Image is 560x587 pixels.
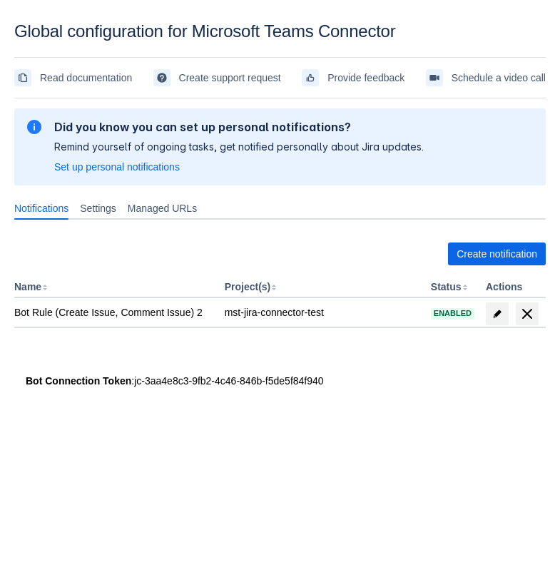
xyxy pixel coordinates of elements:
span: Create support request [179,66,281,89]
span: information [26,118,43,136]
span: Settings [80,201,116,215]
span: edit [492,308,503,320]
span: Enabled [431,310,474,317]
span: Create notification [457,243,537,265]
strong: Bot Connection Token [26,375,131,387]
p: Remind yourself of ongoing tasks, get notified personally about Jira updates. [54,140,424,154]
span: Notifications [14,201,68,215]
a: Create support request [153,66,281,89]
span: support [156,72,168,83]
button: Status [431,281,462,292]
span: Schedule a video call [452,66,546,89]
span: delete [519,305,536,322]
div: Bot Rule (Create Issue, Comment Issue) 2 [14,305,213,320]
button: Name [14,281,41,292]
div: mst-jira-connector-test [225,305,419,320]
button: Project(s) [225,281,271,292]
span: documentation [17,72,29,83]
button: Create notification [448,243,546,265]
h2: Did you know you can set up personal notifications? [54,120,424,134]
span: Read documentation [40,66,132,89]
span: Managed URLs [128,201,197,215]
a: Set up personal notifications [54,160,180,174]
a: Read documentation [14,66,132,89]
th: Actions [480,277,546,298]
span: videoCall [429,72,440,83]
div: Global configuration for Microsoft Teams Connector [14,21,546,41]
a: Schedule a video call [426,66,546,89]
span: Provide feedback [327,66,404,89]
div: : jc-3aa4e8c3-9fb2-4c46-846b-f5de5f84f940 [26,374,534,388]
a: Provide feedback [302,66,404,89]
span: feedback [305,72,316,83]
